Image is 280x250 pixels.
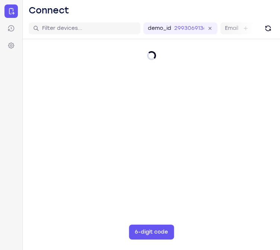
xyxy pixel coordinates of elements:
input: Filter devices... [42,25,136,32]
a: Settings [4,39,18,52]
label: demo_id [148,25,171,32]
a: Connect [4,4,18,18]
label: Email [225,25,238,32]
h1: Connect [29,4,69,16]
a: Sessions [4,22,18,35]
button: 6-digit code [129,225,174,240]
button: Refresh [262,22,274,34]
